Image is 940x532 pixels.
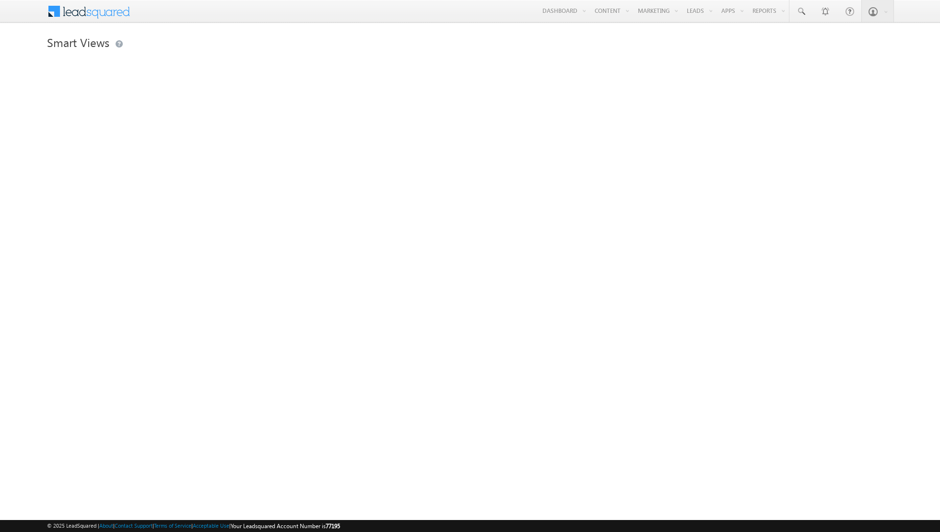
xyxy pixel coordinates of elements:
[154,522,191,529] a: Terms of Service
[99,522,113,529] a: About
[231,522,340,530] span: Your Leadsquared Account Number is
[47,35,109,50] span: Smart Views
[115,522,153,529] a: Contact Support
[47,521,340,531] span: © 2025 LeadSquared | | | | |
[193,522,229,529] a: Acceptable Use
[326,522,340,530] span: 77195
